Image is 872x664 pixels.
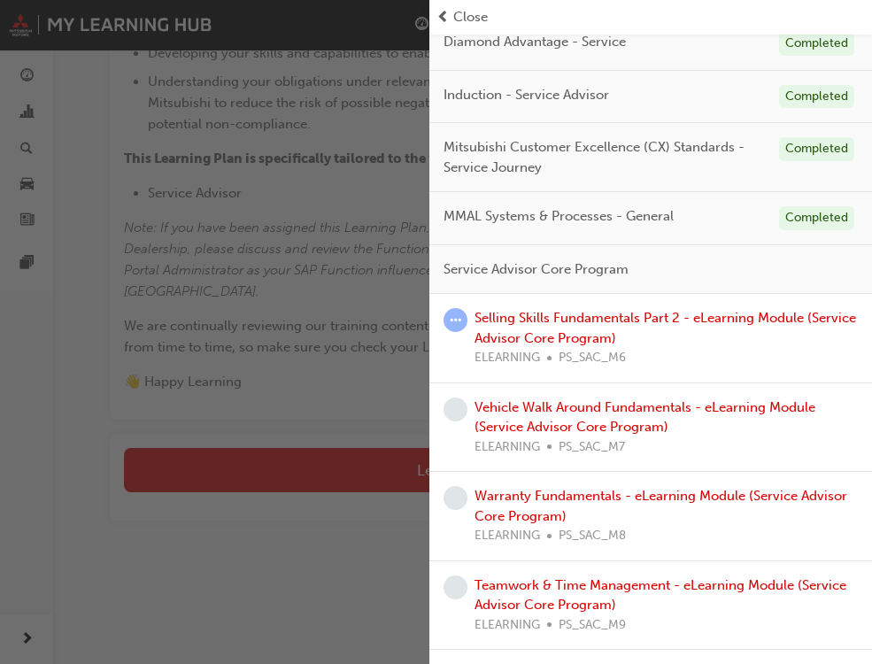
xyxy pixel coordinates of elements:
[453,7,488,27] span: Close
[475,310,856,346] a: Selling Skills Fundamentals Part 2 - eLearning Module (Service Advisor Core Program)
[779,206,854,230] div: Completed
[475,526,540,546] span: ELEARNING
[444,137,765,177] span: Mitsubishi Customer Excellence (CX) Standards - Service Journey
[559,526,626,546] span: PS_SAC_M8
[444,308,467,332] span: learningRecordVerb_ATTEMPT-icon
[475,437,540,458] span: ELEARNING
[559,615,626,636] span: PS_SAC_M9
[444,259,629,280] span: Service Advisor Core Program
[475,577,846,614] a: Teamwork & Time Management - eLearning Module (Service Advisor Core Program)
[444,32,626,52] span: Diamond Advantage - Service
[444,85,609,105] span: Induction - Service Advisor
[559,348,626,368] span: PS_SAC_M6
[444,575,467,599] span: learningRecordVerb_NONE-icon
[444,398,467,421] span: learningRecordVerb_NONE-icon
[559,437,625,458] span: PS_SAC_M7
[779,137,854,161] div: Completed
[475,348,540,368] span: ELEARNING
[444,486,467,510] span: learningRecordVerb_NONE-icon
[475,488,847,524] a: Warranty Fundamentals - eLearning Module (Service Advisor Core Program)
[436,7,450,27] span: prev-icon
[436,7,865,27] button: prev-iconClose
[475,615,540,636] span: ELEARNING
[779,85,854,109] div: Completed
[444,206,674,227] span: MMAL Systems & Processes - General
[475,399,815,436] a: Vehicle Walk Around Fundamentals - eLearning Module (Service Advisor Core Program)
[779,32,854,56] div: Completed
